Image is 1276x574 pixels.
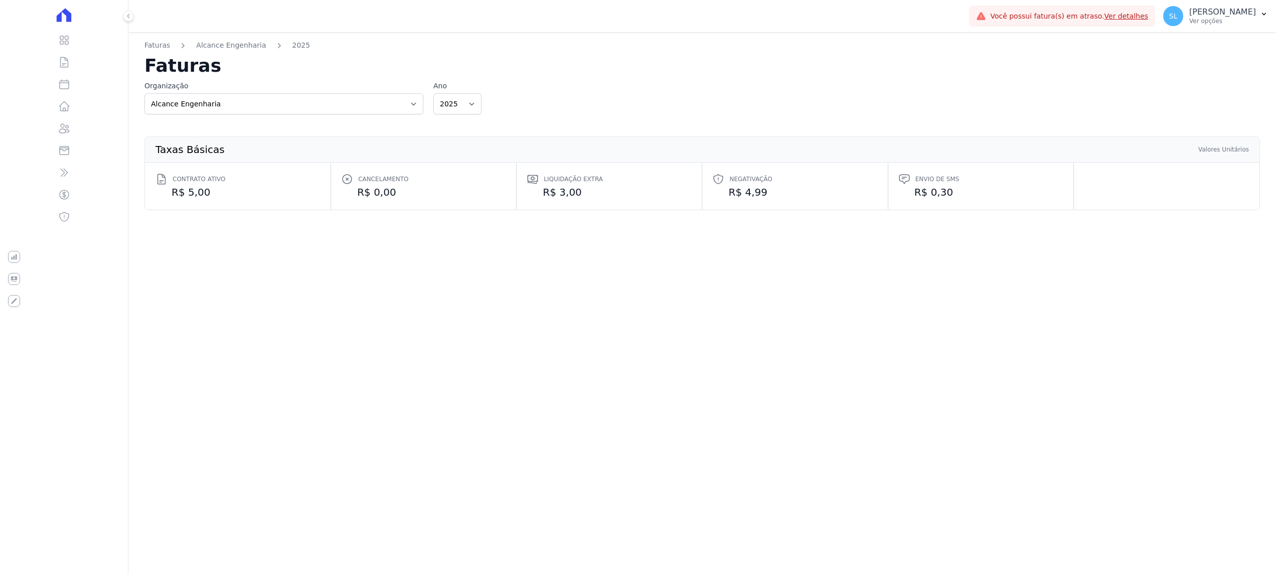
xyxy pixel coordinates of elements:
[144,57,1260,75] h2: Faturas
[358,174,408,184] span: Cancelamento
[155,145,225,154] th: Taxas Básicas
[1104,12,1149,20] a: Ver detalhes
[527,185,692,199] dd: R$ 3,00
[712,185,877,199] dd: R$ 4,99
[433,81,482,91] label: Ano
[1189,7,1256,17] p: [PERSON_NAME]
[990,11,1148,22] span: Você possui fatura(s) em atraso.
[196,40,266,51] a: Alcance Engenharia
[544,174,603,184] span: Liquidação extra
[1155,2,1276,30] button: SL [PERSON_NAME] Ver opções
[341,185,506,199] dd: R$ 0,00
[144,40,170,51] a: Faturas
[155,185,321,199] dd: R$ 5,00
[1198,145,1249,154] th: Valores Unitários
[729,174,772,184] span: Negativação
[144,81,423,91] label: Organização
[1189,17,1256,25] p: Ver opções
[144,40,1260,57] nav: Breadcrumb
[915,174,960,184] span: Envio de SMS
[292,40,310,51] a: 2025
[1169,13,1178,20] span: SL
[898,185,1063,199] dd: R$ 0,30
[173,174,225,184] span: Contrato ativo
